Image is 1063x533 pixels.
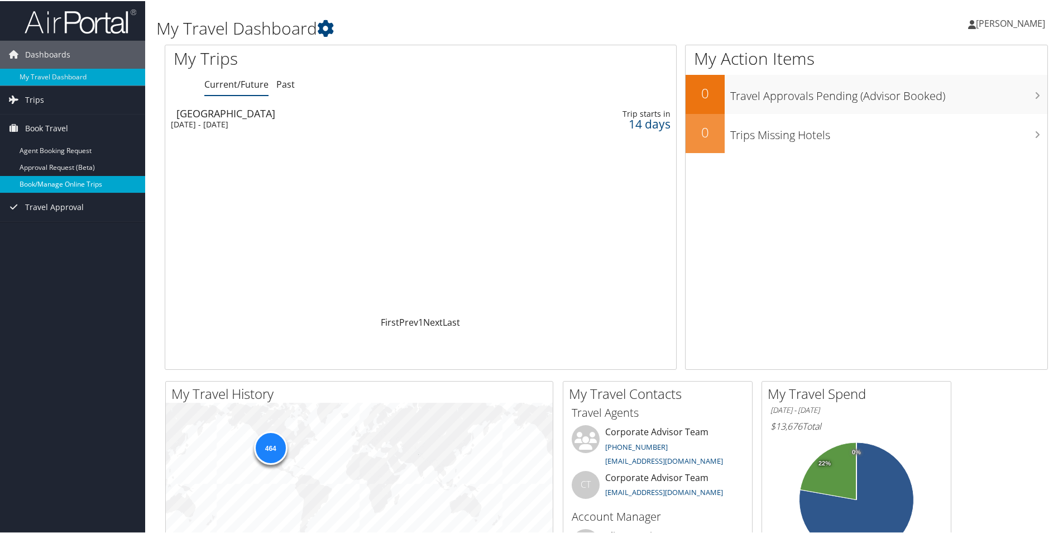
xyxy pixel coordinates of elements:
li: Corporate Advisor Team [566,424,749,470]
h3: Account Manager [572,508,744,524]
a: [EMAIL_ADDRESS][DOMAIN_NAME] [605,455,723,465]
a: Next [423,315,443,327]
h3: Trips Missing Hotels [730,121,1047,142]
div: 14 days [557,118,671,128]
h1: My Action Items [686,46,1047,69]
a: [PHONE_NUMBER] [605,441,668,451]
h3: Travel Agents [572,404,744,420]
span: Book Travel [25,113,68,141]
a: First [381,315,399,327]
h6: Total [770,419,942,431]
div: 464 [253,430,287,464]
h2: My Travel Spend [768,383,951,402]
a: [PERSON_NAME] [968,6,1056,39]
span: [PERSON_NAME] [976,16,1045,28]
span: Trips [25,85,44,113]
tspan: 0% [852,448,861,455]
h2: My Travel History [171,383,553,402]
a: [EMAIL_ADDRESS][DOMAIN_NAME] [605,486,723,496]
h2: My Travel Contacts [569,383,752,402]
a: 1 [418,315,423,327]
span: Travel Approval [25,192,84,220]
div: [GEOGRAPHIC_DATA] [176,107,492,117]
div: Trip starts in [557,108,671,118]
div: CT [572,470,600,498]
tspan: 22% [818,459,831,466]
span: $13,676 [770,419,802,431]
div: [DATE] - [DATE] [171,118,487,129]
img: airportal-logo.png [25,7,136,34]
li: Corporate Advisor Team [566,470,749,506]
a: Last [443,315,460,327]
h2: 0 [686,83,725,102]
a: Current/Future [204,77,269,89]
a: 0Trips Missing Hotels [686,113,1047,152]
h6: [DATE] - [DATE] [770,404,942,415]
span: Dashboards [25,40,70,68]
a: 0Travel Approvals Pending (Advisor Booked) [686,74,1047,113]
h1: My Trips [174,46,455,69]
a: Prev [399,315,418,327]
h3: Travel Approvals Pending (Advisor Booked) [730,82,1047,103]
h2: 0 [686,122,725,141]
h1: My Travel Dashboard [156,16,756,39]
a: Past [276,77,295,89]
